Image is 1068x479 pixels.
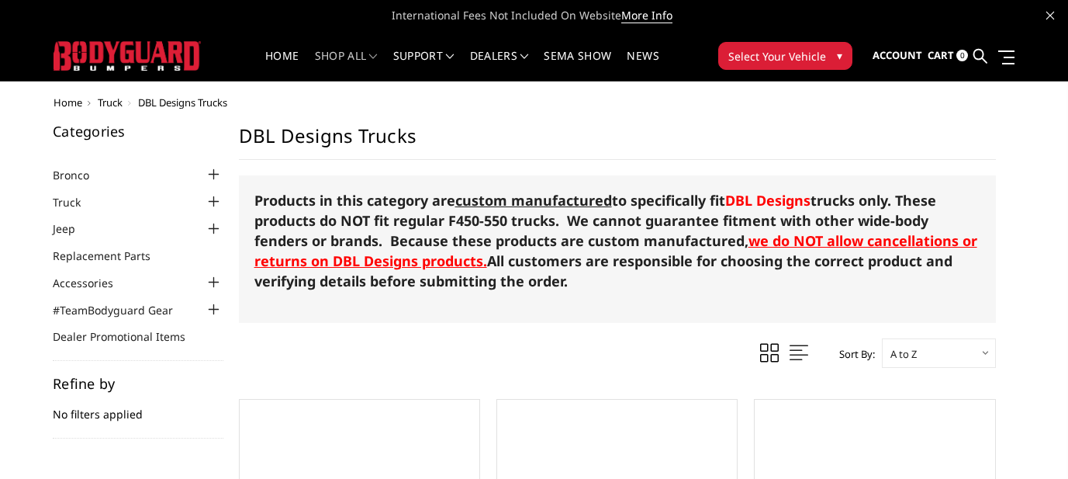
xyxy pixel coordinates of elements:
[98,95,123,109] a: Truck
[873,48,922,62] span: Account
[718,42,852,70] button: Select Your Vehicle
[53,275,133,291] a: Accessories
[315,50,378,81] a: shop all
[627,50,658,81] a: News
[53,377,223,390] h5: Refine by
[138,95,227,109] span: DBL Designs Trucks
[928,35,968,77] a: Cart 0
[621,8,672,23] a: More Info
[54,41,201,70] img: BODYGUARD BUMPERS
[54,95,82,109] a: Home
[728,48,826,64] span: Select Your Vehicle
[53,328,205,345] a: Dealer Promotional Items
[873,35,922,77] a: Account
[725,191,811,210] a: DBL Designs
[544,50,611,81] a: SEMA Show
[53,167,109,183] a: Bronco
[53,248,170,264] a: Replacement Parts
[53,194,100,210] a: Truck
[928,48,954,62] span: Cart
[53,220,95,237] a: Jeep
[831,342,875,366] label: Sort By:
[455,191,612,210] span: custom manufactured
[53,124,223,138] h5: Categories
[53,377,223,439] div: No filters applied
[239,124,996,160] h1: DBL Designs Trucks
[393,50,455,81] a: Support
[254,191,936,250] strong: Products in this category are to specifically fit trucks only. These products do NOT fit regular ...
[254,252,952,290] strong: All customers are responsible for choosing the correct product and verifying details before submi...
[265,50,299,81] a: Home
[470,50,529,81] a: Dealers
[53,302,192,318] a: #TeamBodyguard Gear
[956,50,968,61] span: 0
[837,47,842,64] span: ▾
